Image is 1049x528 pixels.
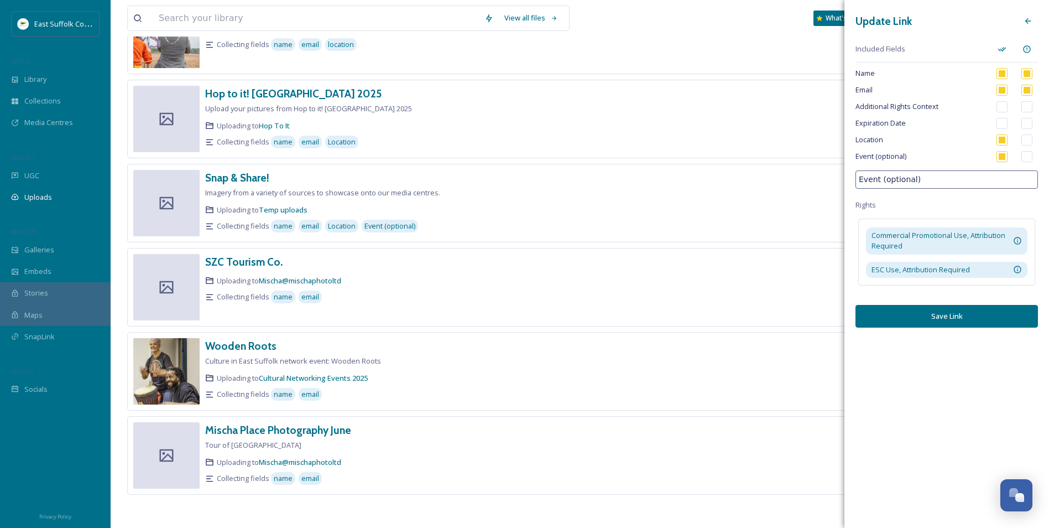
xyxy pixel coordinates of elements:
span: Additional Rights Context [855,101,988,112]
span: Email [855,85,988,95]
span: email [301,39,319,50]
span: Maps [24,310,43,320]
span: Uploads [24,192,52,203]
span: East Suffolk Council [34,18,100,29]
span: SOCIALS [11,367,33,375]
span: name [274,292,293,302]
h3: Wooden Roots [205,339,276,353]
input: Search your library [153,6,479,30]
span: Stories [24,288,48,298]
span: name [274,137,293,147]
span: Name [855,68,988,79]
span: Galleries [24,245,54,255]
span: Location [328,221,356,231]
span: email [301,389,319,400]
span: name [274,39,293,50]
span: Uploading to [217,373,368,384]
span: Collecting fields [217,292,269,302]
h3: SZC Tourism Co. [205,255,283,268]
span: Culture in East Suffolk network event: Wooden Roots [205,356,381,366]
span: Collections [24,96,61,106]
span: UGC [24,170,39,181]
a: Mischa@mischaphotoltd [259,276,341,286]
span: Event (optional) [855,151,988,162]
span: Collecting fields [217,221,269,231]
span: Uploading to [217,205,307,215]
a: View all files [499,7,563,29]
span: Collecting fields [217,389,269,400]
span: location [328,39,354,50]
span: Location [855,134,988,145]
a: Wooden Roots [205,338,276,354]
span: name [274,221,293,231]
span: COLLECT [11,153,35,162]
span: Imagery from a variety of sources to showcase onto our media centres. [205,188,440,198]
span: email [301,292,319,302]
span: name [274,473,293,484]
h3: Hop to it! [GEOGRAPHIC_DATA] 2025 [205,87,382,100]
span: Rights [855,200,876,210]
a: Snap & Share! [205,170,269,186]
img: cbe09683-4872-4409-9dc3-3d2302a97b17.jpg [133,338,200,405]
a: SZC Tourism Co. [205,254,283,270]
span: Privacy Policy [39,513,71,520]
h3: Update Link [855,13,912,29]
span: Socials [24,384,48,395]
span: email [301,473,319,484]
span: MEDIA [11,57,30,65]
span: Event (optional) [364,221,415,231]
a: Hop to it! [GEOGRAPHIC_DATA] 2025 [205,86,382,102]
button: Open Chat [1000,479,1032,511]
h3: Mischa Place Photography June [205,423,351,437]
span: Collecting fields [217,473,269,484]
span: Uploading to [217,457,341,468]
input: Additional Field Name [855,170,1038,189]
a: Cultural Networking Events 2025 [259,373,368,383]
span: Collecting fields [217,39,269,50]
span: Uploading to [217,121,290,131]
span: Location [328,137,356,147]
span: Embeds [24,266,51,277]
span: Uploading to [217,276,341,286]
button: Save Link [855,305,1038,328]
span: Expiration Date [855,118,988,128]
a: Privacy Policy [39,509,71,522]
img: ESC%20Logo.png [18,18,29,29]
span: email [301,137,319,147]
a: Temp uploads [259,205,307,215]
a: Mischa@mischaphotoltd [259,457,341,467]
span: WIDGETS [11,227,36,236]
span: Upload your pictures from Hop to it! [GEOGRAPHIC_DATA] 2025 [205,103,412,113]
span: name [274,389,293,400]
span: Commercial Promotional Use, Attribution Required [871,230,1013,251]
span: Included Fields [855,44,988,54]
a: What's New [813,11,869,26]
a: Mischa Place Photography June [205,422,351,438]
span: Tour of [GEOGRAPHIC_DATA] [205,440,301,450]
h3: Snap & Share! [205,171,269,184]
span: ESC Use, Attribution Required [871,265,970,275]
a: Hop To It [259,121,290,131]
span: Media Centres [24,117,73,128]
span: SnapLink [24,332,55,342]
span: Library [24,74,46,85]
span: email [301,221,319,231]
span: Collecting fields [217,137,269,147]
